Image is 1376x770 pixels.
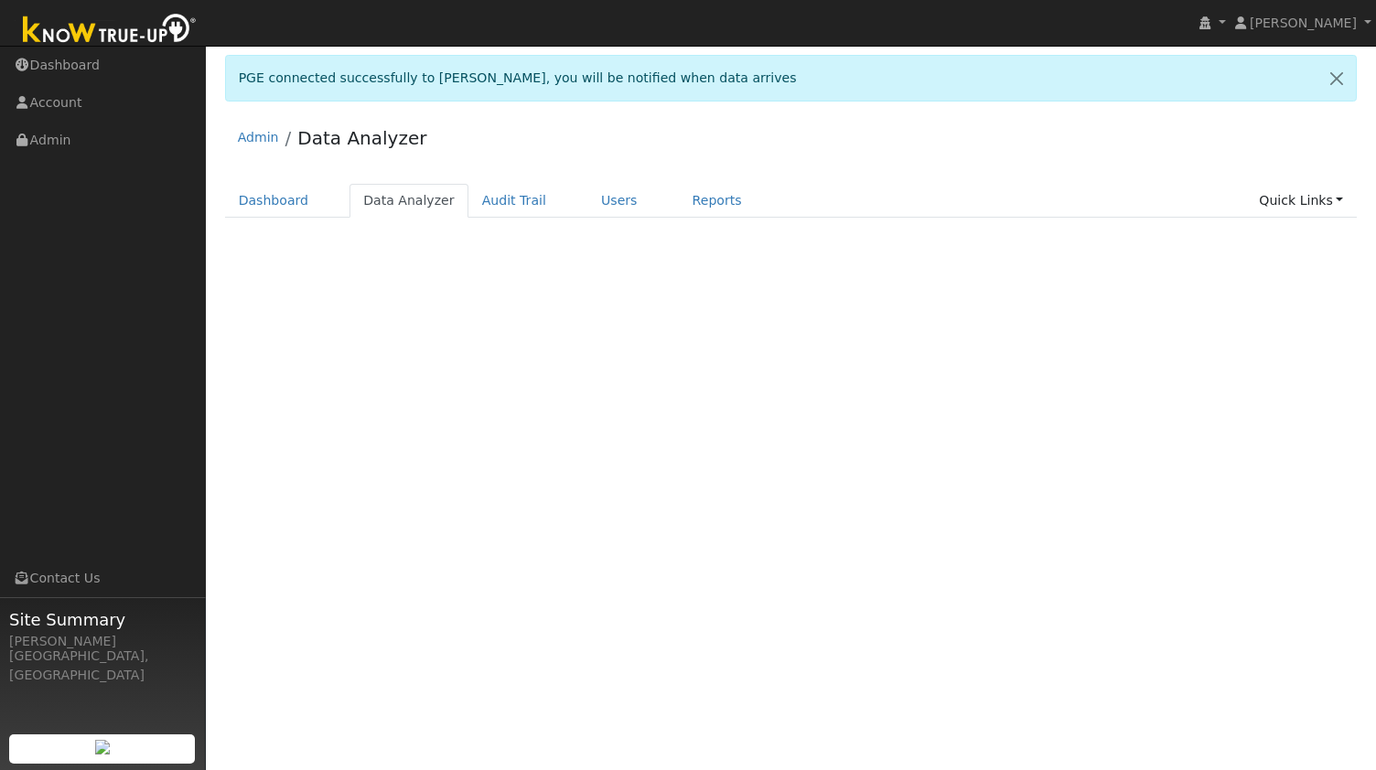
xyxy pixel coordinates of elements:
div: PGE connected successfully to [PERSON_NAME], you will be notified when data arrives [225,55,1358,102]
div: [PERSON_NAME] [9,632,196,651]
div: [GEOGRAPHIC_DATA], [GEOGRAPHIC_DATA] [9,647,196,685]
span: Site Summary [9,607,196,632]
img: retrieve [95,740,110,754]
a: Quick Links [1245,184,1357,218]
a: Data Analyzer [349,184,468,218]
img: Know True-Up [14,10,206,51]
a: Reports [679,184,756,218]
a: Admin [238,130,279,144]
a: Data Analyzer [297,127,426,149]
a: Audit Trail [468,184,560,218]
a: Users [587,184,651,218]
span: [PERSON_NAME] [1250,16,1357,30]
a: Dashboard [225,184,323,218]
a: Close [1317,56,1356,101]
